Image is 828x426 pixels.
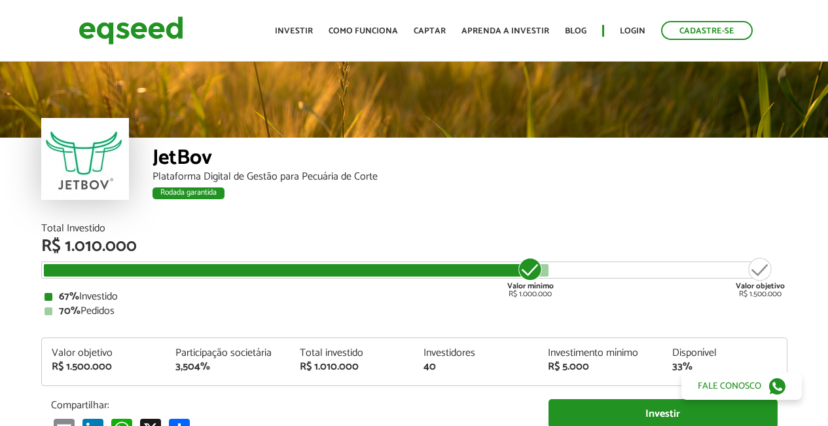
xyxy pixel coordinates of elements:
[175,362,280,372] div: 3,504%
[41,223,787,234] div: Total Investido
[59,302,81,320] strong: 70%
[461,27,549,35] a: Aprenda a investir
[736,280,785,292] strong: Valor objetivo
[153,187,225,199] div: Rodada garantida
[548,362,653,372] div: R$ 5.000
[52,362,156,372] div: R$ 1.500.000
[153,147,787,172] div: JetBov
[41,238,787,255] div: R$ 1.010.000
[506,256,555,298] div: R$ 1.000.000
[52,348,156,358] div: Valor objetivo
[565,27,586,35] a: Blog
[45,292,784,302] div: Investido
[672,362,777,372] div: 33%
[736,256,785,298] div: R$ 1.500.000
[45,306,784,317] div: Pedidos
[300,362,405,372] div: R$ 1.010.000
[620,27,645,35] a: Login
[548,348,653,358] div: Investimento mínimo
[507,280,554,292] strong: Valor mínimo
[275,27,313,35] a: Investir
[672,348,777,358] div: Disponível
[300,348,405,358] div: Total investido
[329,27,398,35] a: Como funciona
[661,21,753,40] a: Cadastre-se
[414,27,446,35] a: Captar
[51,399,529,412] p: Compartilhar:
[681,372,802,400] a: Fale conosco
[59,288,79,305] strong: 67%
[175,348,280,358] div: Participação societária
[423,348,528,358] div: Investidores
[423,362,528,372] div: 40
[153,172,787,182] div: Plataforma Digital de Gestão para Pecuária de Corte
[79,13,183,48] img: EqSeed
